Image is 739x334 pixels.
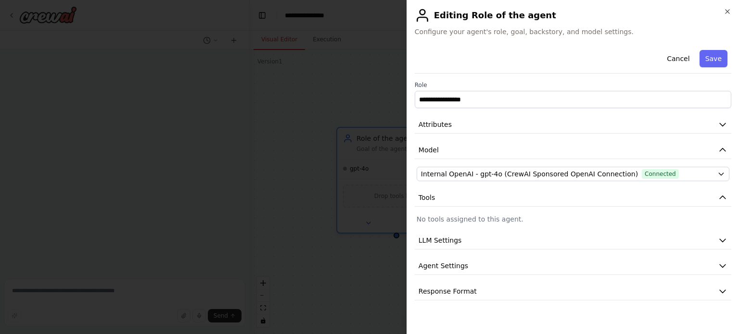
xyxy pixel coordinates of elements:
button: Model [415,141,731,159]
button: Cancel [661,50,695,67]
button: Response Format [415,283,731,300]
button: Tools [415,189,731,207]
button: LLM Settings [415,232,731,249]
span: LLM Settings [419,235,462,245]
span: Model [419,145,439,155]
span: Internal OpenAI - gpt-4o (CrewAI Sponsored OpenAI Connection) [421,169,638,179]
span: Tools [419,193,435,202]
span: Connected [642,169,679,179]
h2: Editing Role of the agent [415,8,731,23]
button: Agent Settings [415,257,731,275]
button: Attributes [415,116,731,134]
span: Configure your agent's role, goal, backstory, and model settings. [415,27,731,37]
p: No tools assigned to this agent. [417,214,729,224]
button: Save [700,50,727,67]
span: Response Format [419,286,477,296]
span: Agent Settings [419,261,468,271]
span: Attributes [419,120,452,129]
label: Role [415,81,731,89]
button: Internal OpenAI - gpt-4o (CrewAI Sponsored OpenAI Connection)Connected [417,167,729,181]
